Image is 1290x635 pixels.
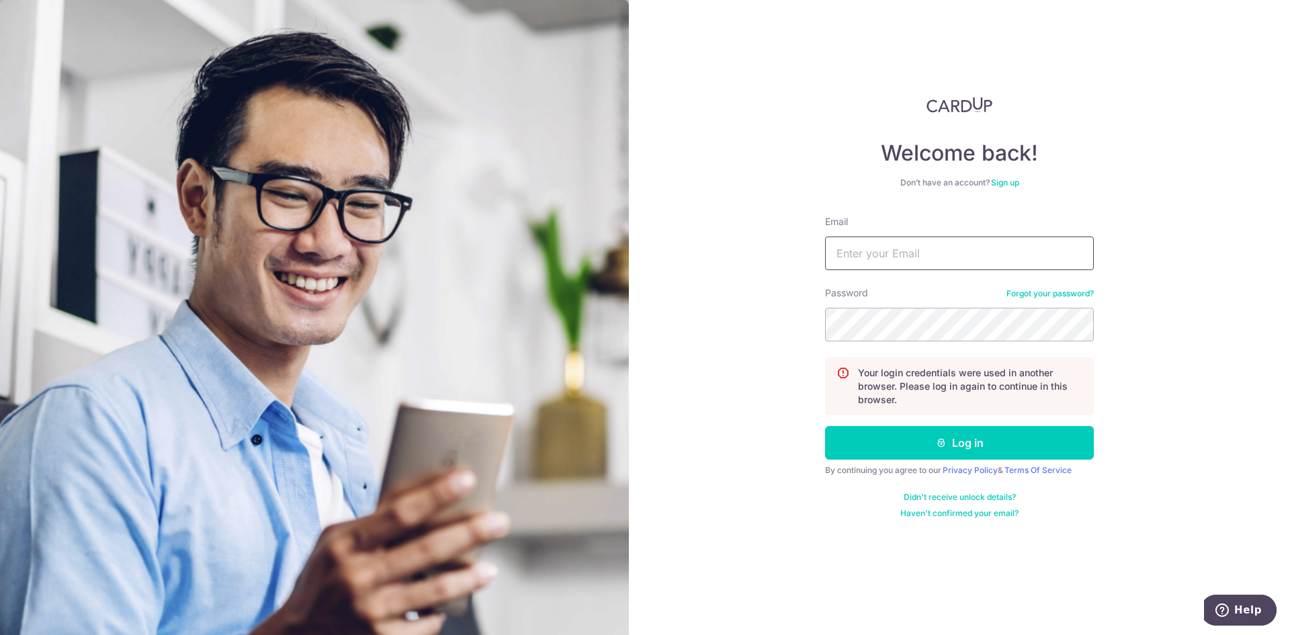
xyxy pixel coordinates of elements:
div: Don’t have an account? [825,177,1094,188]
a: Haven't confirmed your email? [900,508,1019,519]
span: Help [30,9,58,22]
a: Forgot your password? [1006,288,1094,299]
a: Terms Of Service [1004,465,1072,475]
div: By continuing you agree to our & [825,465,1094,476]
input: Enter your Email [825,237,1094,270]
label: Password [825,286,868,300]
a: Privacy Policy [943,465,998,475]
label: Email [825,215,848,228]
button: Log in [825,426,1094,460]
img: CardUp Logo [927,97,992,113]
iframe: Opens a widget where you can find more information [1204,595,1277,628]
a: Didn't receive unlock details? [904,492,1016,503]
a: Sign up [991,177,1019,187]
p: Your login credentials were used in another browser. Please log in again to continue in this brow... [858,366,1082,407]
h4: Welcome back! [825,140,1094,167]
